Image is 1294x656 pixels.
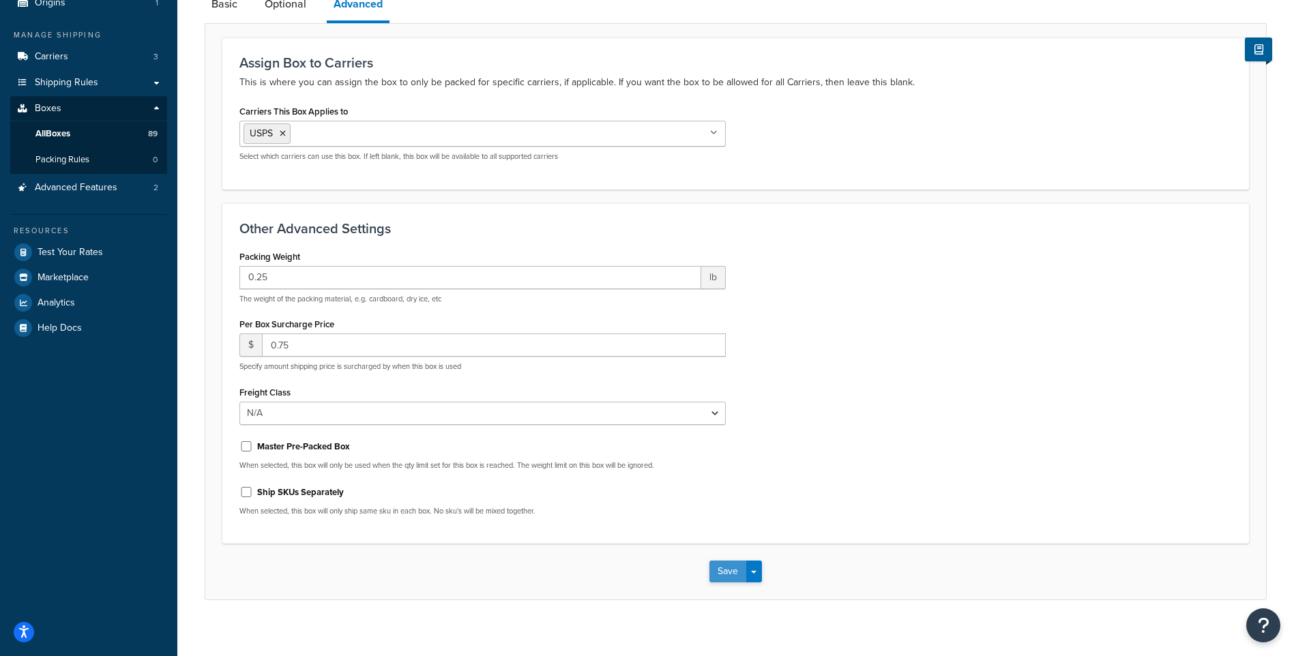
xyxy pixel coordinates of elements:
a: Packing Rules0 [10,147,167,173]
div: Resources [10,225,167,237]
div: Manage Shipping [10,29,167,41]
span: Shipping Rules [35,77,98,89]
a: Marketplace [10,265,167,290]
li: Boxes [10,96,167,174]
label: Ship SKUs Separately [257,486,344,498]
a: AllBoxes89 [10,121,167,147]
span: Packing Rules [35,154,89,166]
a: Test Your Rates [10,240,167,265]
span: All Boxes [35,128,70,140]
p: Select which carriers can use this box. If left blank, this box will be available to all supporte... [239,151,726,162]
p: When selected, this box will only be used when the qty limit set for this box is reached. The wei... [239,460,726,471]
label: Freight Class [239,387,291,398]
label: Packing Weight [239,252,300,262]
label: Per Box Surcharge Price [239,319,334,329]
li: Advanced Features [10,175,167,200]
a: Help Docs [10,316,167,340]
p: The weight of the packing material, e.g. cardboard, dry ice, etc [239,294,726,304]
span: 3 [153,51,158,63]
p: When selected, this box will only ship same sku in each box. No sku's will be mixed together. [239,506,726,516]
span: Help Docs [38,323,82,334]
a: Advanced Features2 [10,175,167,200]
li: Packing Rules [10,147,167,173]
button: Open Resource Center [1246,608,1280,642]
p: Specify amount shipping price is surcharged by when this box is used [239,361,726,372]
li: Carriers [10,44,167,70]
a: Carriers3 [10,44,167,70]
span: 0 [153,154,158,166]
span: $ [239,333,262,357]
span: Marketplace [38,272,89,284]
a: Boxes [10,96,167,121]
span: 89 [148,128,158,140]
span: Advanced Features [35,182,117,194]
button: Show Help Docs [1245,38,1272,61]
p: This is where you can assign the box to only be packed for specific carriers, if applicable. If y... [239,74,1232,91]
label: Master Pre-Packed Box [257,441,350,453]
label: Carriers This Box Applies to [239,106,348,117]
span: Test Your Rates [38,247,103,258]
span: Carriers [35,51,68,63]
button: Save [709,561,746,582]
h3: Assign Box to Carriers [239,55,1232,70]
span: Boxes [35,103,61,115]
a: Shipping Rules [10,70,167,95]
span: 2 [153,182,158,194]
span: USPS [250,126,273,140]
span: Analytics [38,297,75,309]
h3: Other Advanced Settings [239,221,1232,236]
span: lb [701,266,726,289]
a: Analytics [10,290,167,315]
